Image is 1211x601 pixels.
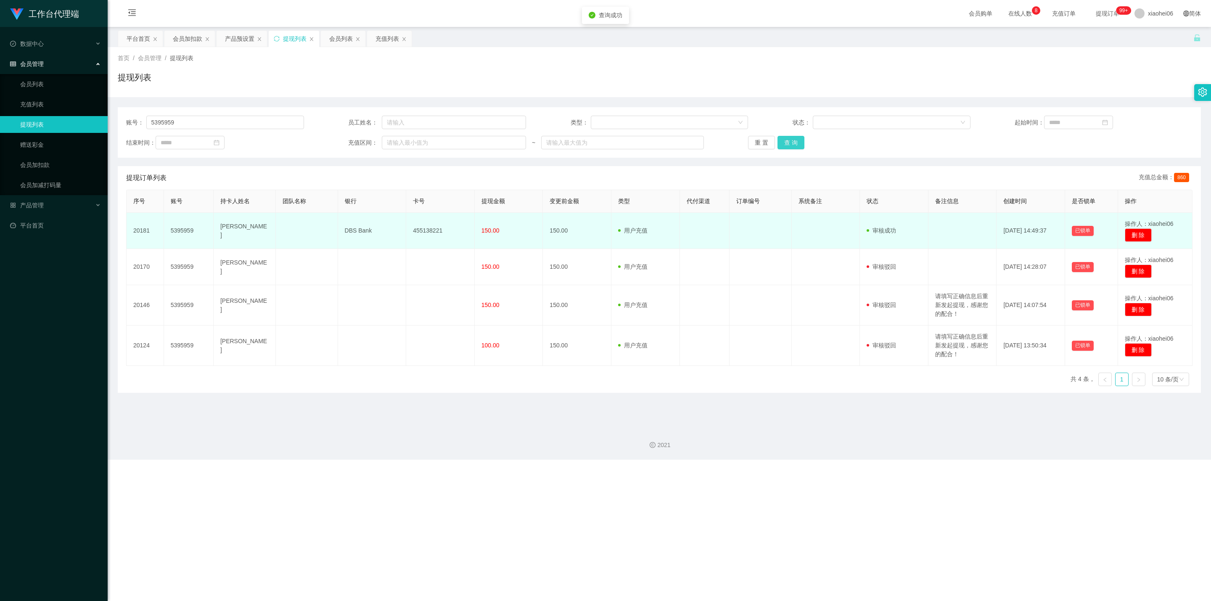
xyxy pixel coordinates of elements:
[138,55,161,61] span: 会员管理
[146,116,304,129] input: 请输入
[1139,173,1192,183] div: 充值总金额：
[329,31,353,47] div: 会员列表
[10,61,44,67] span: 会员管理
[481,263,500,270] span: 150.00
[526,138,541,147] span: ~
[1072,262,1094,272] button: 已锁单
[867,342,896,349] span: 审核驳回
[1072,198,1095,204] span: 是否锁单
[1125,295,1174,302] span: 操作人：xiaohei06
[1125,220,1174,227] span: 操作人：xiaohei06
[127,326,164,366] td: 20124
[1125,198,1137,204] span: 操作
[127,249,164,285] td: 20170
[1136,377,1141,382] i: 图标: right
[348,138,382,147] span: 充值区间：
[1125,303,1152,316] button: 删 除
[1072,226,1094,236] button: 已锁单
[481,302,500,308] span: 150.00
[173,31,202,47] div: 会员加扣款
[618,263,648,270] span: 用户充值
[406,213,475,249] td: 455138221
[997,249,1065,285] td: [DATE] 14:28:07
[214,213,276,249] td: [PERSON_NAME]
[1125,228,1152,242] button: 删 除
[283,198,306,204] span: 团队名称
[382,136,526,149] input: 请输入最小值为
[20,116,101,133] a: 提现列表
[375,31,399,47] div: 充值列表
[1115,373,1129,386] li: 1
[687,198,710,204] span: 代付渠道
[355,37,360,42] i: 图标: close
[402,37,407,42] i: 图标: close
[1072,300,1094,310] button: 已锁单
[550,198,579,204] span: 变更前金额
[133,55,135,61] span: /
[1125,343,1152,357] button: 删 除
[170,55,193,61] span: 提现列表
[736,198,760,204] span: 订单编号
[10,41,16,47] i: 图标: check-circle-o
[205,37,210,42] i: 图标: close
[214,285,276,326] td: [PERSON_NAME]
[29,0,79,27] h1: 工作台代理端
[543,285,611,326] td: 150.00
[118,55,130,61] span: 首页
[164,213,214,249] td: 5395959
[309,37,314,42] i: 图标: close
[1193,34,1201,42] i: 图标: unlock
[345,198,357,204] span: 银行
[618,342,648,349] span: 用户充值
[997,213,1065,249] td: [DATE] 14:49:37
[274,36,280,42] i: 图标: sync
[214,249,276,285] td: [PERSON_NAME]
[738,120,743,126] i: 图标: down
[338,213,407,249] td: DBS Bank
[571,118,591,127] span: 类型：
[867,263,896,270] span: 审核驳回
[1102,119,1108,125] i: 图标: calendar
[541,136,703,149] input: 请输入最大值为
[20,76,101,93] a: 会员列表
[10,8,24,20] img: logo.9652507e.png
[1183,11,1189,16] i: 图标: global
[127,285,164,326] td: 20146
[413,198,425,204] span: 卡号
[1071,373,1095,386] li: 共 4 条，
[127,31,150,47] div: 平台首页
[133,198,145,204] span: 序号
[1125,335,1174,342] span: 操作人：xiaohei06
[214,140,219,146] i: 图标: calendar
[126,138,156,147] span: 结束时间：
[960,120,965,126] i: 图标: down
[1048,11,1080,16] span: 充值订单
[1125,257,1174,263] span: 操作人：xiaohei06
[114,441,1204,450] div: 2021
[1035,6,1038,15] p: 8
[1198,87,1207,97] i: 图标: setting
[928,285,997,326] td: 请填写正确信息后重新发起提现，感谢您的配合！
[10,202,44,209] span: 产品管理
[1132,373,1145,386] li: 下一页
[748,136,775,149] button: 重 置
[543,249,611,285] td: 150.00
[1125,265,1152,278] button: 删 除
[10,217,101,234] a: 图标: dashboard平台首页
[225,31,254,47] div: 产品预设置
[618,302,648,308] span: 用户充值
[997,326,1065,366] td: [DATE] 13:50:34
[10,10,79,17] a: 工作台代理端
[1032,6,1040,15] sup: 8
[126,173,167,183] span: 提现订单列表
[543,326,611,366] td: 150.00
[1116,373,1128,386] a: 1
[935,198,959,204] span: 备注信息
[165,55,167,61] span: /
[997,285,1065,326] td: [DATE] 14:07:54
[793,118,813,127] span: 状态：
[650,442,656,448] i: 图标: copyright
[10,40,44,47] span: 数据中心
[118,71,151,84] h1: 提现列表
[543,213,611,249] td: 150.00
